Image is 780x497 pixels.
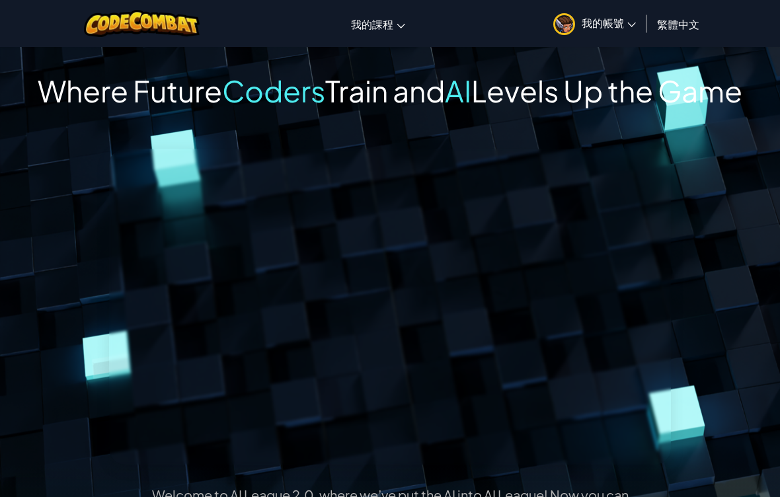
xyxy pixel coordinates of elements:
a: 我的課程 [344,6,412,42]
span: AI [445,72,471,109]
span: Levels Up the Game [471,72,742,109]
span: 繁體中文 [657,17,699,31]
img: CodeCombat logo [84,10,200,37]
img: avatar [553,13,575,35]
span: Train and [325,72,445,109]
a: 我的帳號 [547,3,643,44]
span: Where Future [38,72,222,109]
a: 繁體中文 [650,6,706,42]
span: Coders [222,72,325,109]
span: 我的帳號 [582,16,636,30]
span: 我的課程 [351,17,393,31]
